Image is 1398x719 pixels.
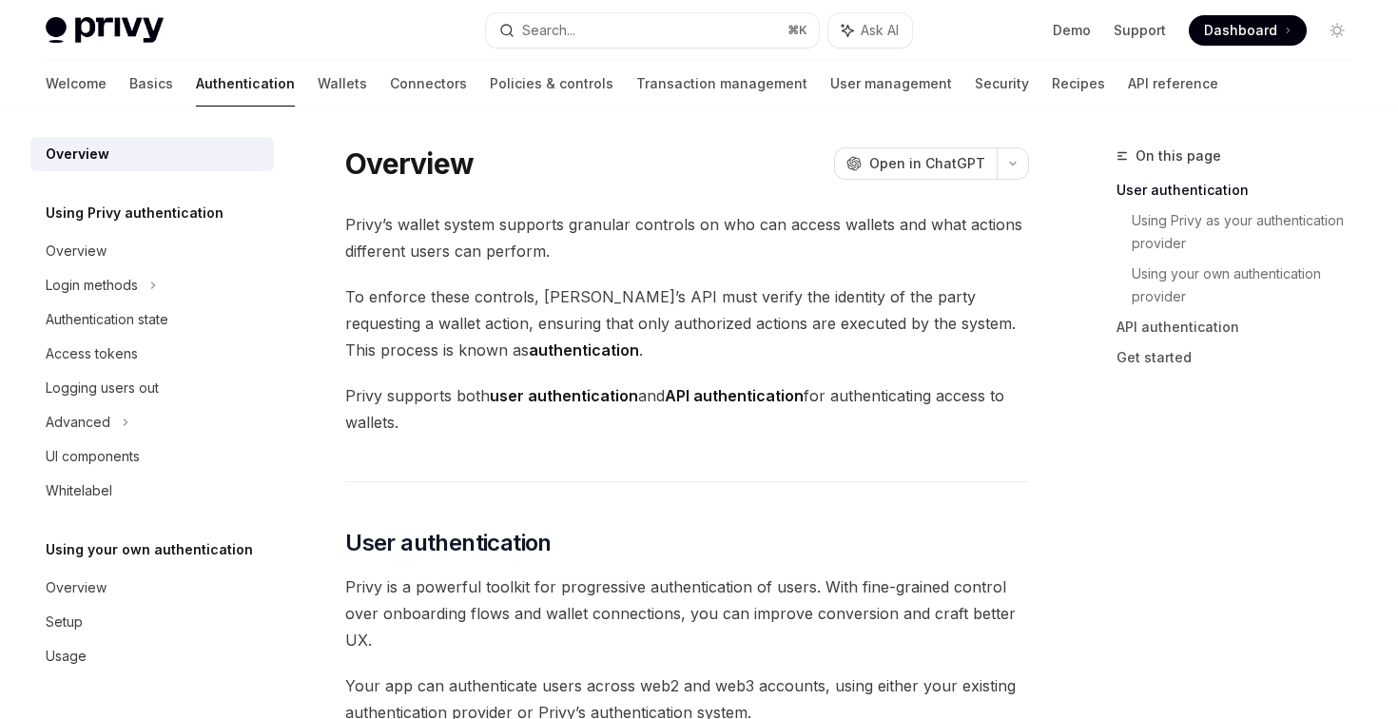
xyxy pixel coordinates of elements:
[46,538,253,561] h5: Using your own authentication
[129,61,173,107] a: Basics
[345,146,474,181] h1: Overview
[30,474,274,508] a: Whitelabel
[1204,21,1277,40] span: Dashboard
[30,571,274,605] a: Overview
[1136,145,1221,167] span: On this page
[1053,21,1091,40] a: Demo
[486,13,818,48] button: Search...⌘K
[390,61,467,107] a: Connectors
[30,234,274,268] a: Overview
[529,340,639,359] strong: authentication
[46,202,223,224] h5: Using Privy authentication
[834,147,997,180] button: Open in ChatGPT
[46,143,109,165] div: Overview
[830,61,952,107] a: User management
[1052,61,1105,107] a: Recipes
[1114,21,1166,40] a: Support
[828,13,912,48] button: Ask AI
[1116,312,1368,342] a: API authentication
[861,21,899,40] span: Ask AI
[30,439,274,474] a: UI components
[196,61,295,107] a: Authentication
[345,283,1029,363] span: To enforce these controls, [PERSON_NAME]’s API must verify the identity of the party requesting a...
[345,573,1029,653] span: Privy is a powerful toolkit for progressive authentication of users. With fine-grained control ov...
[490,61,613,107] a: Policies & controls
[318,61,367,107] a: Wallets
[46,274,138,297] div: Login methods
[30,605,274,639] a: Setup
[46,61,107,107] a: Welcome
[636,61,807,107] a: Transaction management
[1322,15,1352,46] button: Toggle dark mode
[975,61,1029,107] a: Security
[345,211,1029,264] span: Privy’s wallet system supports granular controls on who can access wallets and what actions diffe...
[46,479,112,502] div: Whitelabel
[30,137,274,171] a: Overview
[1116,342,1368,373] a: Get started
[1189,15,1307,46] a: Dashboard
[869,154,985,173] span: Open in ChatGPT
[345,382,1029,436] span: Privy supports both and for authenticating access to wallets.
[490,386,638,405] strong: user authentication
[46,645,87,668] div: Usage
[1116,175,1368,205] a: User authentication
[46,308,168,331] div: Authentication state
[46,240,107,262] div: Overview
[30,302,274,337] a: Authentication state
[1128,61,1218,107] a: API reference
[46,611,83,633] div: Setup
[1132,205,1368,259] a: Using Privy as your authentication provider
[665,386,804,405] strong: API authentication
[1132,259,1368,312] a: Using your own authentication provider
[46,17,164,44] img: light logo
[46,411,110,434] div: Advanced
[46,377,159,399] div: Logging users out
[46,445,140,468] div: UI components
[30,337,274,371] a: Access tokens
[46,576,107,599] div: Overview
[522,19,575,42] div: Search...
[345,528,552,558] span: User authentication
[787,23,807,38] span: ⌘ K
[30,639,274,673] a: Usage
[46,342,138,365] div: Access tokens
[30,371,274,405] a: Logging users out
